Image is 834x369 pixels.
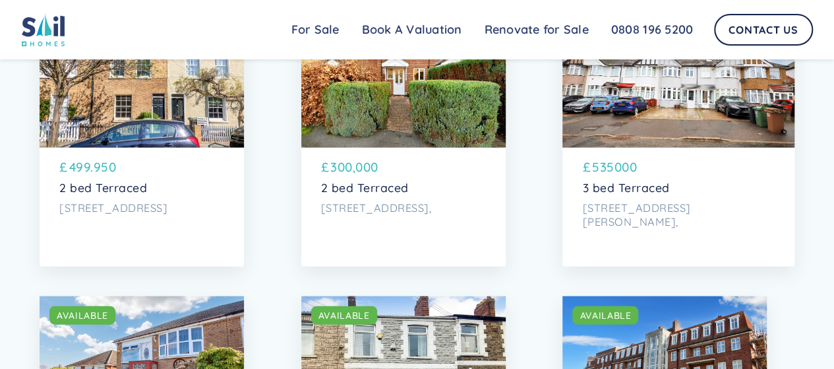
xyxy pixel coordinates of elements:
[473,17,600,43] a: Renovate for Sale
[582,181,775,195] p: 3 bed Terraced
[59,181,224,195] p: 2 bed Terraced
[59,201,224,215] p: [STREET_ADDRESS]
[582,201,775,230] p: [STREET_ADDRESS][PERSON_NAME],
[580,309,631,322] div: AVAILABLE
[301,16,506,267] a: AVAILABLE£300,0002 bed Terraced[STREET_ADDRESS],
[592,158,637,176] p: 535000
[321,158,330,176] p: £
[321,201,486,215] p: [STREET_ADDRESS],
[22,13,65,46] img: sail home logo colored
[57,309,108,322] div: AVAILABLE
[562,16,794,267] a: AVAILABLE£5350003 bed Terraced[STREET_ADDRESS][PERSON_NAME],
[582,158,591,176] p: £
[69,158,117,176] p: 499.950
[318,309,370,322] div: AVAILABLE
[280,17,351,43] a: For Sale
[59,158,68,176] p: £
[351,17,473,43] a: Book A Valuation
[600,17,704,43] a: 0808 196 5200
[330,158,378,176] p: 300,000
[40,16,244,267] a: AVAILABLE£499.9502 bed Terraced[STREET_ADDRESS]
[321,181,486,195] p: 2 bed Terraced
[714,14,813,46] a: Contact Us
